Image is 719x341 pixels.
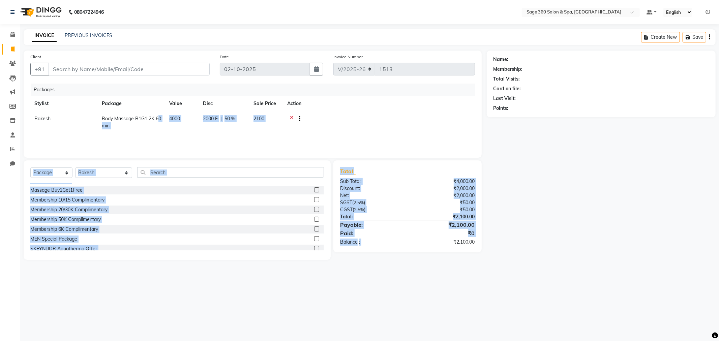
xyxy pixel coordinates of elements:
div: ₹0 [408,229,480,237]
div: Sub Total: [335,178,408,185]
button: +91 [30,63,49,75]
div: ₹2,000.00 [408,185,480,192]
label: Invoice Number [333,54,363,60]
a: INVOICE [32,30,57,42]
th: Value [165,96,199,111]
div: Points: [493,105,509,112]
div: Paid: [335,229,408,237]
div: ₹4,000.00 [408,178,480,185]
label: Client [30,54,41,60]
div: SKEYNDOR Aquatherma Offer [30,245,97,252]
span: Rakesh [34,116,51,122]
span: CGST [340,207,353,213]
input: Search by Name/Mobile/Email/Code [49,63,210,75]
div: ₹50.00 [408,199,480,206]
span: 4000 [169,116,180,122]
div: Membership: [493,66,523,73]
div: Total Visits: [493,75,520,83]
div: MEN Special Package [30,236,77,243]
button: Save [683,32,706,42]
div: Last Visit: [493,95,516,102]
div: Card on file: [493,85,521,92]
span: 2.5% [354,200,364,205]
div: Packages [31,84,480,96]
div: Discount: [335,185,408,192]
div: Balance : [335,239,408,246]
div: ₹2,000.00 [408,192,480,199]
button: Create New [641,32,680,42]
th: Disc [199,96,249,111]
div: ₹50.00 [408,206,480,213]
input: Search [137,167,324,178]
span: Total [340,168,356,175]
div: ( ) [335,199,408,206]
img: logo [17,3,63,22]
span: 2000 F [203,115,218,122]
div: Membership 50K Complimentary [30,216,101,223]
div: ₹2,100.00 [408,221,480,229]
b: 08047224946 [74,3,104,22]
th: Stylist [30,96,98,111]
div: Membership 6K Complimentary [30,226,98,233]
label: Date [220,54,229,60]
span: Body Massage B1G1 2K 60min [102,116,161,129]
div: Net: [335,192,408,199]
a: PREVIOUS INVOICES [65,32,112,38]
th: Package [98,96,165,111]
div: Membership 10/15 Complimentary [30,196,104,204]
th: Sale Price [249,96,283,111]
div: Membership 20/30K Complimentary [30,206,108,213]
span: SGST [340,199,352,206]
div: Total: [335,213,408,220]
div: ₹2,100.00 [408,239,480,246]
span: 50 % [224,115,235,122]
span: 2.5% [354,207,364,212]
span: 2100 [253,116,264,122]
div: ( ) [335,206,408,213]
div: Massage Buy1Get1Free [30,187,83,194]
div: ₹2,100.00 [408,213,480,220]
div: Payable: [335,221,408,229]
div: Name: [493,56,509,63]
span: | [220,115,222,122]
th: Action [283,96,475,111]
